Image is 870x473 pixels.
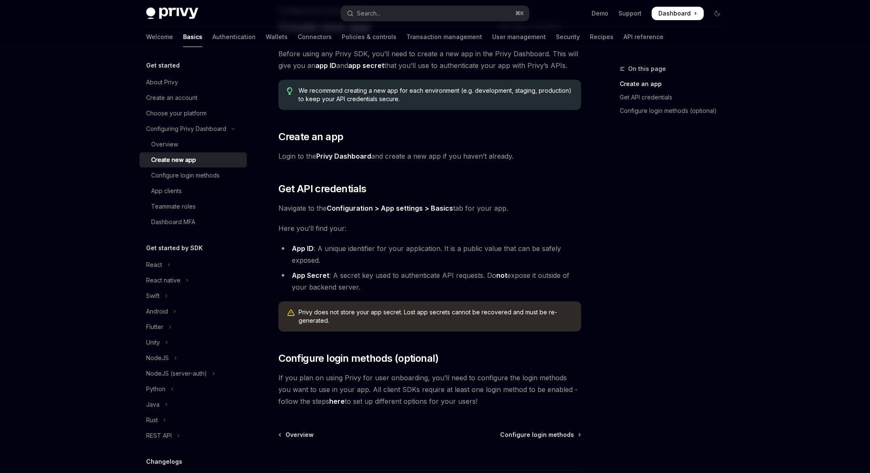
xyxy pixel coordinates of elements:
div: NodeJS [146,353,169,363]
button: Toggle NodeJS section [139,350,247,366]
div: Java [146,400,160,410]
a: here [329,397,345,406]
span: Privy does not store your app secret. Lost app secrets cannot be recovered and must be re-generated. [299,308,573,325]
button: Toggle React section [139,257,247,272]
a: Support [618,9,642,18]
strong: app secret [348,61,384,70]
div: Unity [146,337,160,348]
a: Basics [183,27,202,47]
span: Configure login methods [500,431,574,439]
div: Configuring Privy Dashboard [146,124,226,134]
a: Get API credentials [620,91,731,104]
a: Security [556,27,580,47]
span: We recommend creating a new app for each environment (e.g. development, staging, production) to k... [299,86,573,103]
div: React native [146,275,181,285]
h5: Get started [146,60,180,71]
button: Toggle dark mode [710,7,724,20]
button: Toggle Flutter section [139,319,247,334]
a: Policies & controls [342,27,396,47]
button: Open search [341,6,529,21]
a: Authentication [212,27,256,47]
span: On this page [628,64,666,74]
button: Toggle Android section [139,304,247,319]
span: Dashboard [658,9,691,18]
div: Overview [151,139,178,149]
button: Toggle REST API section [139,428,247,443]
span: Get API credentials [278,182,367,196]
strong: App ID [292,244,314,253]
a: Privy Dashboard [316,152,371,161]
a: Configuration > App settings > Basics [327,204,453,213]
li: : A unique identifier for your application. It is a public value that can be safely exposed. [278,243,581,266]
div: Choose your platform [146,108,207,118]
span: Navigate to the tab for your app. [278,202,581,214]
div: REST API [146,431,172,441]
a: User management [492,27,546,47]
div: React [146,260,162,270]
button: Toggle React native section [139,273,247,288]
a: Welcome [146,27,173,47]
a: Teammate roles [139,199,247,214]
span: ⌘ K [515,10,524,17]
svg: Warning [287,309,295,317]
div: Flutter [146,322,163,332]
a: Recipes [590,27,613,47]
strong: App Secret [292,271,329,280]
span: Create an app [278,130,343,144]
div: Search... [357,8,380,18]
div: Android [146,306,168,316]
div: Rust [146,415,158,425]
strong: not [496,271,507,280]
a: Configure login methods [139,168,247,183]
h5: Get started by SDK [146,243,203,253]
div: Swift [146,291,160,301]
a: Choose your platform [139,106,247,121]
a: Create an account [139,90,247,105]
a: Connectors [298,27,332,47]
a: Transaction management [406,27,482,47]
span: Configure login methods (optional) [278,352,439,365]
div: About Privy [146,77,178,87]
div: NodeJS (server-auth) [146,368,207,379]
h5: Changelogs [146,457,182,467]
span: If you plan on using Privy for user onboarding, you’ll need to configure the login methods you wa... [278,372,581,407]
a: Create an app [620,77,731,91]
button: Toggle Unity section [139,335,247,350]
div: Create new app [151,155,196,165]
a: Configure login methods (optional) [620,104,731,118]
button: Toggle NodeJS (server-auth) section [139,366,247,381]
button: Toggle Java section [139,397,247,412]
span: Login to the and create a new app if you haven’t already. [278,150,581,162]
span: Here you’ll find your: [278,222,581,234]
a: API reference [624,27,663,47]
div: Teammate roles [151,201,196,212]
strong: app ID [315,61,336,70]
div: Create an account [146,93,197,103]
button: Toggle Python section [139,382,247,397]
div: App clients [151,186,182,196]
a: Dashboard MFA [139,214,247,230]
a: Configure login methods [500,431,580,439]
a: Wallets [266,27,288,47]
a: Overview [279,431,314,439]
div: Dashboard MFA [151,217,195,227]
img: dark logo [146,8,198,19]
div: Python [146,384,165,394]
button: Toggle Rust section [139,413,247,428]
a: Dashboard [652,7,704,20]
button: Toggle Swift section [139,288,247,303]
span: Before using any Privy SDK, you’ll need to create a new app in the Privy Dashboard. This will giv... [278,48,581,71]
a: Overview [139,137,247,152]
li: : A secret key used to authenticate API requests. Do expose it outside of your backend server. [278,269,581,293]
a: App clients [139,183,247,199]
a: Demo [592,9,608,18]
a: Create new app [139,152,247,167]
span: Overview [286,431,314,439]
button: Toggle Configuring Privy Dashboard section [139,121,247,136]
svg: Tip [287,87,293,95]
div: Configure login methods [151,170,220,180]
a: About Privy [139,75,247,90]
